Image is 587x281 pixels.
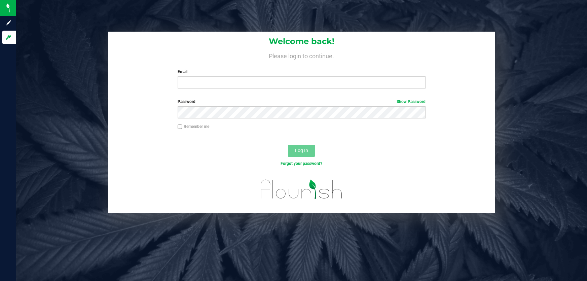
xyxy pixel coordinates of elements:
[281,161,322,166] a: Forgot your password?
[178,99,195,104] span: Password
[108,37,495,46] h1: Welcome back!
[288,145,315,157] button: Log In
[108,51,495,59] h4: Please login to continue.
[295,148,308,153] span: Log In
[5,34,12,41] inline-svg: Log in
[5,20,12,26] inline-svg: Sign up
[397,99,426,104] a: Show Password
[253,174,350,205] img: flourish_logo.svg
[178,125,182,129] input: Remember me
[178,69,426,75] label: Email
[178,124,209,130] label: Remember me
